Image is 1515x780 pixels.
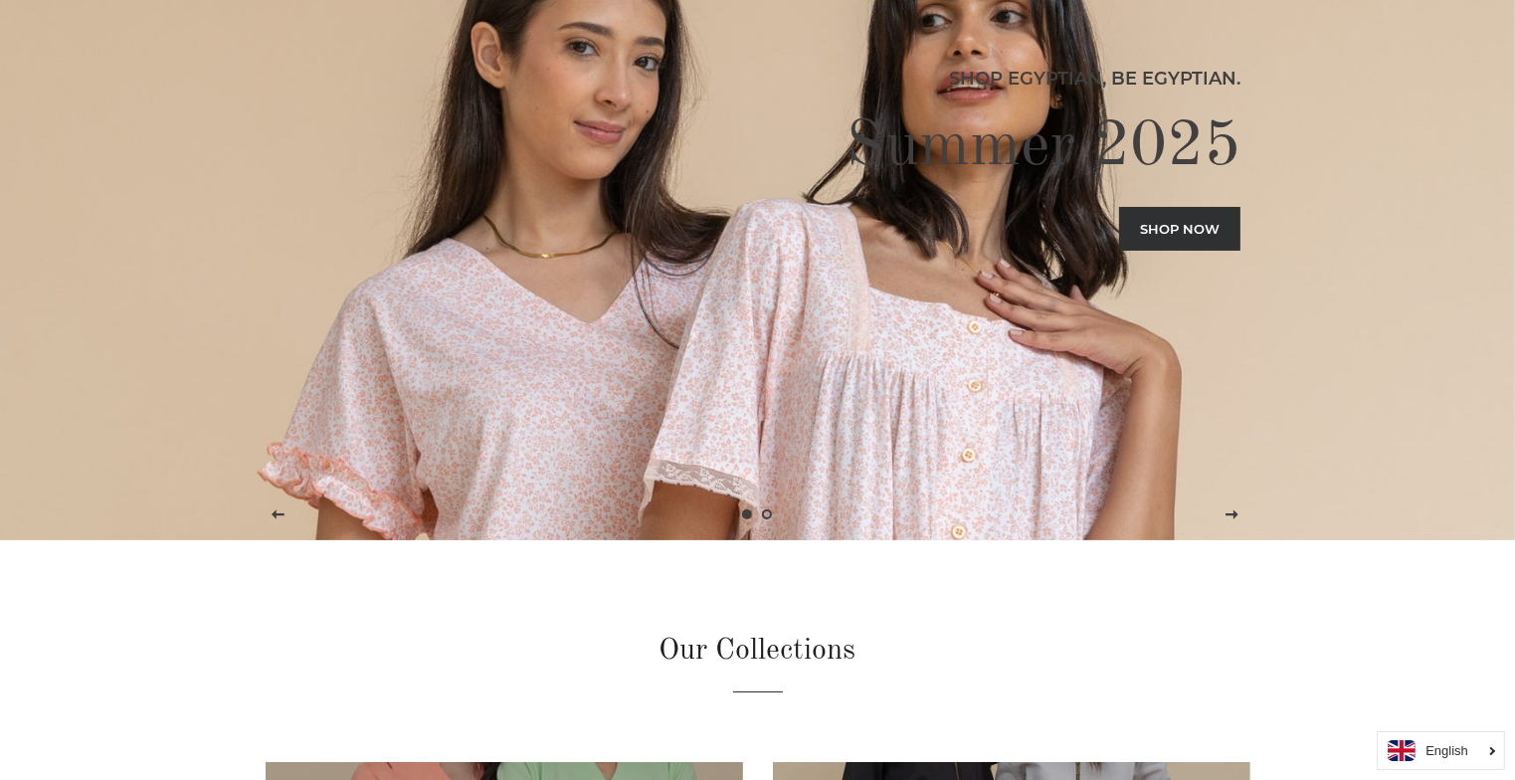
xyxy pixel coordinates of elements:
[1388,740,1494,761] a: English
[758,504,778,524] a: Load slide 2
[275,65,1240,93] p: Shop Egyptian, Be Egyptian.
[738,504,758,524] a: Slide 1, current
[275,107,1240,187] h2: Summer 2025
[1119,207,1240,251] a: Shop now
[266,630,1250,672] h2: Our Collections
[253,490,302,540] button: Previous slide
[1207,490,1256,540] button: Next slide
[1425,744,1468,757] i: English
